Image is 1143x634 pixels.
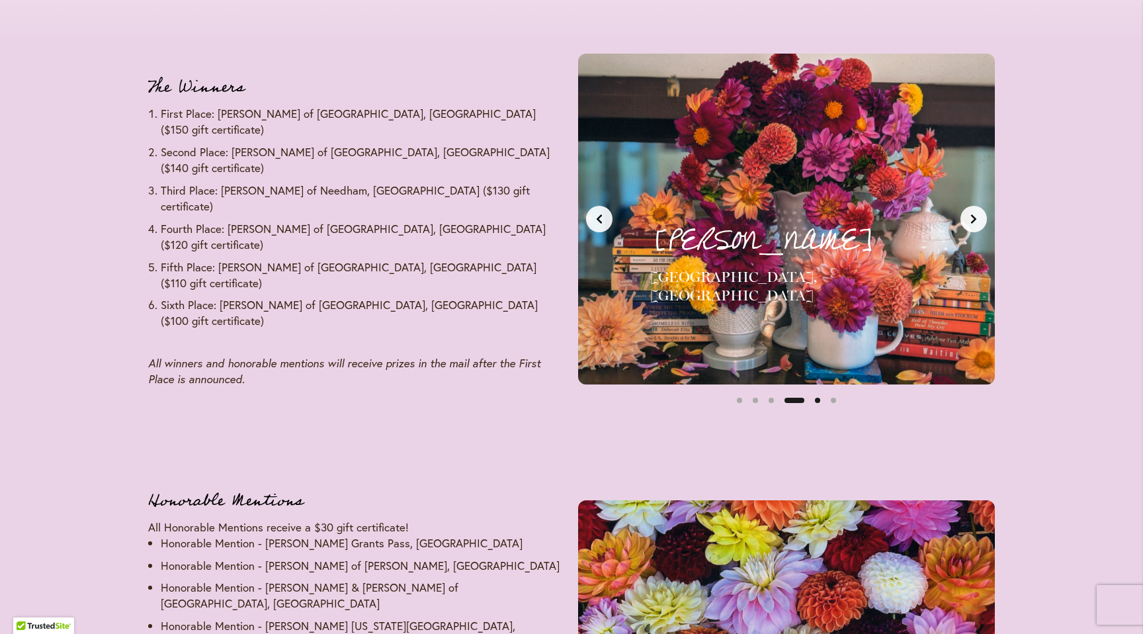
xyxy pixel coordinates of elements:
h4: [GEOGRAPHIC_DATA], [GEOGRAPHIC_DATA] [650,268,966,305]
button: Next slide [960,206,987,232]
em: All winners and honorable mentions will receive prizes in the mail after the First Place is annou... [148,356,540,386]
li: Honorable Mention - [PERSON_NAME] & [PERSON_NAME] of [GEOGRAPHIC_DATA], [GEOGRAPHIC_DATA] [161,580,565,611]
p: [PERSON_NAME] [650,219,966,263]
button: Slide 6 [825,392,841,408]
button: Slide 2 [747,392,763,408]
button: Slide 3 [763,392,779,408]
button: Previous slide [586,206,613,232]
li: Second Place: [PERSON_NAME] of [GEOGRAPHIC_DATA], [GEOGRAPHIC_DATA] ($140 gift certificate) [161,144,565,176]
button: Slide 4 [784,392,804,408]
li: Sixth Place: [PERSON_NAME] of [GEOGRAPHIC_DATA], [GEOGRAPHIC_DATA] ($100 gift certificate) [161,297,565,329]
button: Slide 1 [732,392,747,408]
button: Slide 5 [810,392,825,408]
li: First Place: [PERSON_NAME] of [GEOGRAPHIC_DATA], [GEOGRAPHIC_DATA] ($150 gift certificate) [161,106,565,138]
li: Third Place: [PERSON_NAME] of Needham, [GEOGRAPHIC_DATA] ($130 gift certificate) [161,183,565,214]
p: All Honorable Mentions receive a $30 gift certificate! [148,520,565,535]
li: Honorable Mention - [PERSON_NAME] of [PERSON_NAME], [GEOGRAPHIC_DATA] [161,558,565,574]
li: Fourth Place: [PERSON_NAME] of [GEOGRAPHIC_DATA], [GEOGRAPHIC_DATA] ($120 gift certificate) [161,221,565,253]
li: Honorable Mention - [PERSON_NAME] Grants Pass, [GEOGRAPHIC_DATA] [161,535,565,551]
h3: The Winners [148,74,565,101]
li: Fifth Place: [PERSON_NAME] of [GEOGRAPHIC_DATA], [GEOGRAPHIC_DATA] ($110 gift certificate) [161,259,565,291]
h3: Honorable Mentions [148,488,565,514]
